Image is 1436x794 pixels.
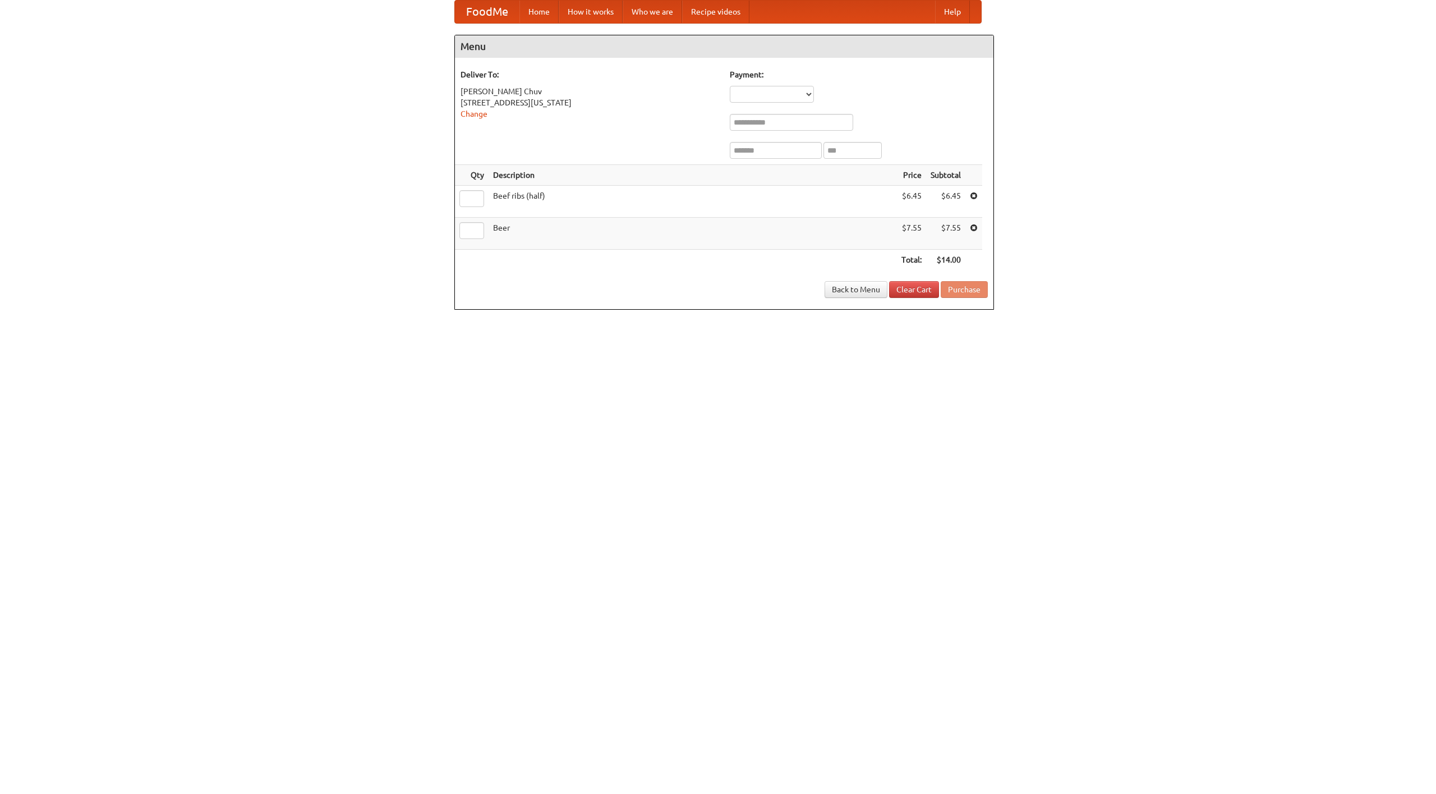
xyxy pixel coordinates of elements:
td: $6.45 [926,186,965,218]
td: $7.55 [897,218,926,250]
a: Change [461,109,487,118]
td: $7.55 [926,218,965,250]
h4: Menu [455,35,993,58]
th: Subtotal [926,165,965,186]
a: Recipe videos [682,1,749,23]
td: $6.45 [897,186,926,218]
a: Help [935,1,970,23]
a: FoodMe [455,1,519,23]
a: Who we are [623,1,682,23]
th: Price [897,165,926,186]
h5: Payment: [730,69,988,80]
h5: Deliver To: [461,69,719,80]
div: [STREET_ADDRESS][US_STATE] [461,97,719,108]
th: $14.00 [926,250,965,270]
div: [PERSON_NAME] Chuv [461,86,719,97]
th: Total: [897,250,926,270]
a: Clear Cart [889,281,939,298]
a: Home [519,1,559,23]
button: Purchase [941,281,988,298]
td: Beef ribs (half) [489,186,897,218]
a: Back to Menu [825,281,887,298]
td: Beer [489,218,897,250]
a: How it works [559,1,623,23]
th: Qty [455,165,489,186]
th: Description [489,165,897,186]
